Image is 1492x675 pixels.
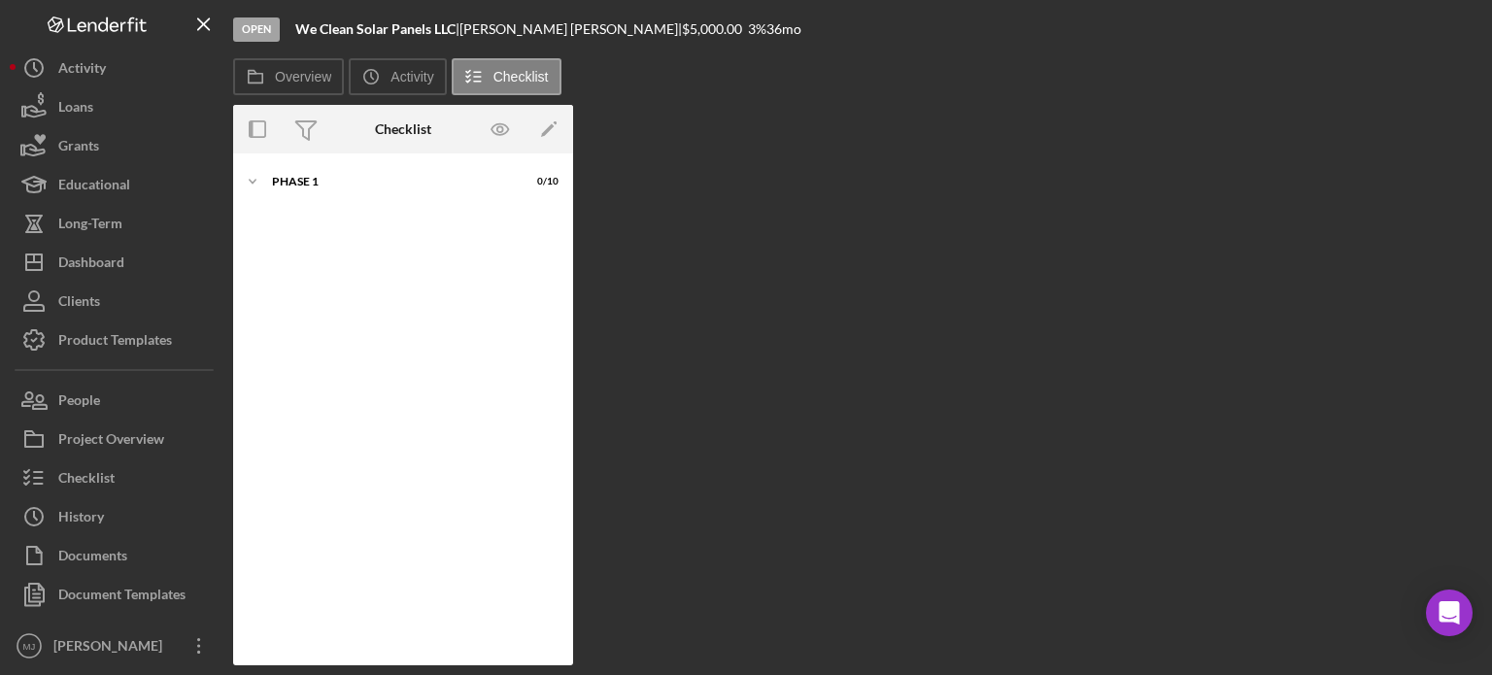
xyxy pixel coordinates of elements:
button: Educational [10,165,223,204]
button: Product Templates [10,321,223,359]
label: Checklist [493,69,549,84]
button: Activity [10,49,223,87]
div: Educational [58,165,130,209]
div: Clients [58,282,100,325]
div: $5,000.00 [682,21,748,37]
button: Overview [233,58,344,95]
text: MJ [23,641,36,652]
button: Grants [10,126,223,165]
button: Long-Term [10,204,223,243]
div: Product Templates [58,321,172,364]
button: Documents [10,536,223,575]
label: Activity [390,69,433,84]
button: Project Overview [10,420,223,458]
div: Dashboard [58,243,124,287]
button: Checklist [10,458,223,497]
div: Checklist [58,458,115,502]
button: Dashboard [10,243,223,282]
div: Grants [58,126,99,170]
div: Project Overview [58,420,164,463]
div: Document Templates [58,575,186,619]
b: We Clean Solar Panels LLC [295,20,456,37]
div: Open [233,17,280,42]
div: Activity [58,49,106,92]
div: People [58,381,100,424]
button: Loans [10,87,223,126]
div: Loans [58,87,93,131]
div: Checklist [375,121,431,137]
button: Document Templates [10,575,223,614]
button: MJ[PERSON_NAME] [10,626,223,665]
div: Phase 1 [272,176,510,187]
div: 36 mo [766,21,801,37]
div: Long-Term [58,204,122,248]
div: | [295,21,459,37]
div: Documents [58,536,127,580]
button: Clients [10,282,223,321]
div: Open Intercom Messenger [1426,590,1473,636]
div: 3 % [748,21,766,37]
button: People [10,381,223,420]
div: [PERSON_NAME] [PERSON_NAME] | [459,21,682,37]
button: Checklist [452,58,561,95]
label: Overview [275,69,331,84]
div: 0 / 10 [524,176,559,187]
button: History [10,497,223,536]
div: [PERSON_NAME] [49,626,175,670]
div: History [58,497,104,541]
button: Activity [349,58,446,95]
